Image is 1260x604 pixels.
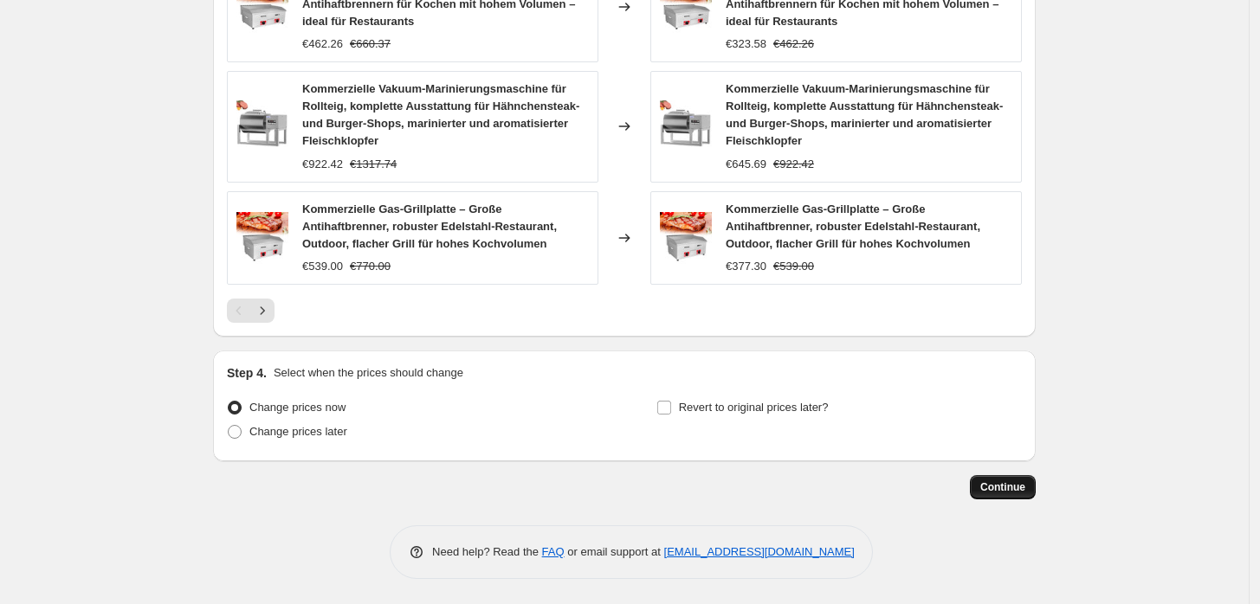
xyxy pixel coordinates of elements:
[664,545,855,558] a: [EMAIL_ADDRESS][DOMAIN_NAME]
[726,258,766,275] div: €377.30
[565,545,664,558] span: or email support at
[726,202,980,250] span: Kommerzielle Gas-Grillplatte – Große Antihaftbrenner, robuster Edelstahl-Restaurant, Outdoor, fla...
[227,299,275,323] nav: Pagination
[302,202,557,250] span: Kommerzielle Gas-Grillplatte – Große Antihaftbrenner, robuster Edelstahl-Restaurant, Outdoor, fla...
[350,156,397,173] strike: €1317.74
[432,545,542,558] span: Need help? Read the
[726,156,766,173] div: €645.69
[542,545,565,558] a: FAQ
[773,258,814,275] strike: €539.00
[980,480,1025,494] span: Continue
[350,35,391,53] strike: €660.37
[660,100,712,152] img: 411Ewh_3SML_80x.jpg
[236,212,288,264] img: 71CJaSnAxAL_80x.jpg
[302,82,579,147] span: Kommerzielle Vakuum-Marinierungsmaschine für Rollteig, komplette Ausstattung für Hähnchensteak- u...
[302,156,343,173] div: €922.42
[773,35,814,53] strike: €462.26
[350,258,391,275] strike: €770.00
[249,401,346,414] span: Change prices now
[274,364,463,382] p: Select when the prices should change
[236,100,288,152] img: 411Ewh_3SML_80x.jpg
[250,299,275,323] button: Next
[773,156,814,173] strike: €922.42
[726,35,766,53] div: €323.58
[726,82,1003,147] span: Kommerzielle Vakuum-Marinierungsmaschine für Rollteig, komplette Ausstattung für Hähnchensteak- u...
[227,364,267,382] h2: Step 4.
[660,212,712,264] img: 71CJaSnAxAL_80x.jpg
[970,475,1036,499] button: Continue
[249,425,347,438] span: Change prices later
[679,401,829,414] span: Revert to original prices later?
[302,35,343,53] div: €462.26
[302,258,343,275] div: €539.00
